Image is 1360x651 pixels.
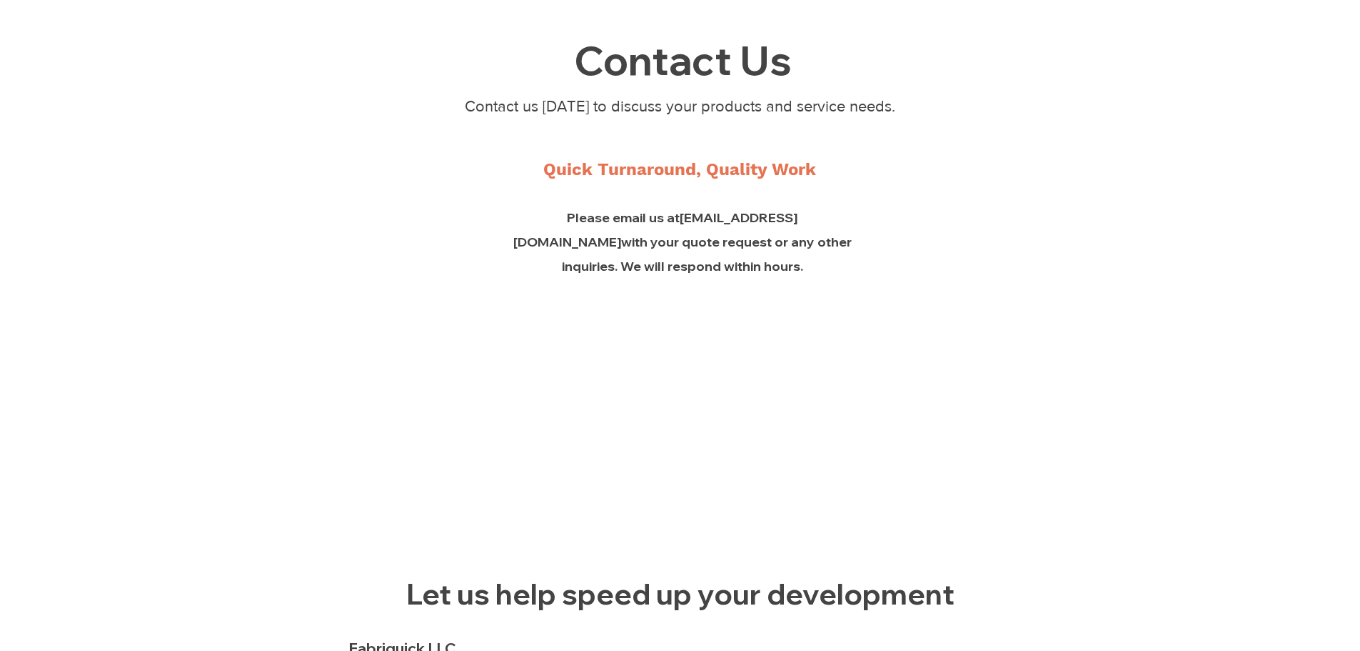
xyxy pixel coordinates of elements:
[465,98,895,114] span: Contact us [DATE] to discuss your products and service needs.
[406,576,954,612] span: Let us help speed up your development
[331,300,1030,550] iframe: Google Maps
[574,35,792,85] span: Contact Us
[543,159,816,179] span: Quick Turnaround, Quality Work
[513,209,852,274] span: Please email us at with your quote request or any other inquiries. We will respond within hours.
